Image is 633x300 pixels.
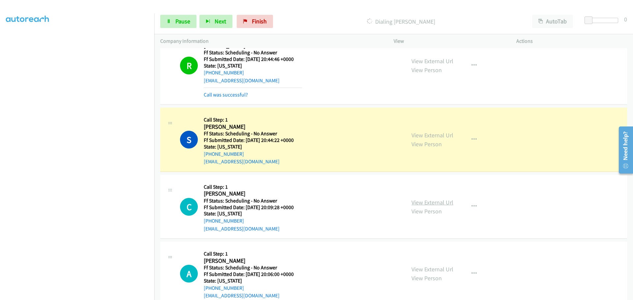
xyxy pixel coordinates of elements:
button: AutoTab [532,15,573,28]
div: The call is yet to be attempted [180,265,198,283]
a: View Person [411,140,442,148]
h5: Ff Status: Scheduling - No Answer [204,130,302,137]
a: View External Url [411,57,453,65]
span: Pause [175,17,190,25]
a: [EMAIL_ADDRESS][DOMAIN_NAME] [204,158,280,165]
a: Call was successful? [204,92,248,98]
h1: R [180,57,198,74]
a: [EMAIL_ADDRESS][DOMAIN_NAME] [204,226,280,232]
div: Delay between calls (in seconds) [588,18,618,23]
h5: Call Step: 1 [204,251,302,257]
a: View External Url [411,265,453,273]
h5: Ff Status: Scheduling - No Answer [204,49,302,56]
a: [PHONE_NUMBER] [204,285,244,291]
a: View External Url [411,199,453,206]
h5: Ff Status: Scheduling - No Answer [204,264,302,271]
h5: State: [US_STATE] [204,144,302,150]
a: [EMAIL_ADDRESS][DOMAIN_NAME] [204,77,280,84]
div: The call is yet to be attempted [180,198,198,216]
iframe: Resource Center [614,124,633,176]
a: View Person [411,207,442,215]
a: [PHONE_NUMBER] [204,151,244,157]
h1: A [180,265,198,283]
a: [EMAIL_ADDRESS][DOMAIN_NAME] [204,292,280,299]
h5: State: [US_STATE] [204,278,302,284]
h1: C [180,198,198,216]
a: View External Url [411,131,453,139]
h5: Ff Submitted Date: [DATE] 20:44:46 +0000 [204,56,302,63]
a: [PHONE_NUMBER] [204,218,244,224]
div: 0 [624,15,627,24]
p: View [394,37,504,45]
p: Dialing [PERSON_NAME] [282,17,520,26]
h1: S [180,131,198,149]
a: Finish [237,15,273,28]
h2: [PERSON_NAME] [204,257,302,265]
h5: Ff Submitted Date: [DATE] 20:09:28 +0000 [204,204,302,211]
a: View Person [411,66,442,74]
h5: Ff Submitted Date: [DATE] 20:06:00 +0000 [204,271,302,278]
a: Pause [160,15,196,28]
span: Next [215,17,226,25]
button: Next [199,15,232,28]
h2: [PERSON_NAME] [204,190,302,198]
h5: State: [US_STATE] [204,210,302,217]
h5: Call Step: 1 [204,117,302,123]
p: Actions [516,37,627,45]
h5: State: [US_STATE] [204,63,302,69]
a: View Person [411,274,442,282]
h2: [PERSON_NAME] [204,123,302,131]
h5: Call Step: 1 [204,184,302,190]
p: Company Information [160,37,382,45]
a: [PHONE_NUMBER] [204,69,244,76]
h5: Ff Status: Scheduling - No Answer [204,198,302,204]
span: Finish [252,17,267,25]
h5: Ff Submitted Date: [DATE] 20:44:22 +0000 [204,137,302,144]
